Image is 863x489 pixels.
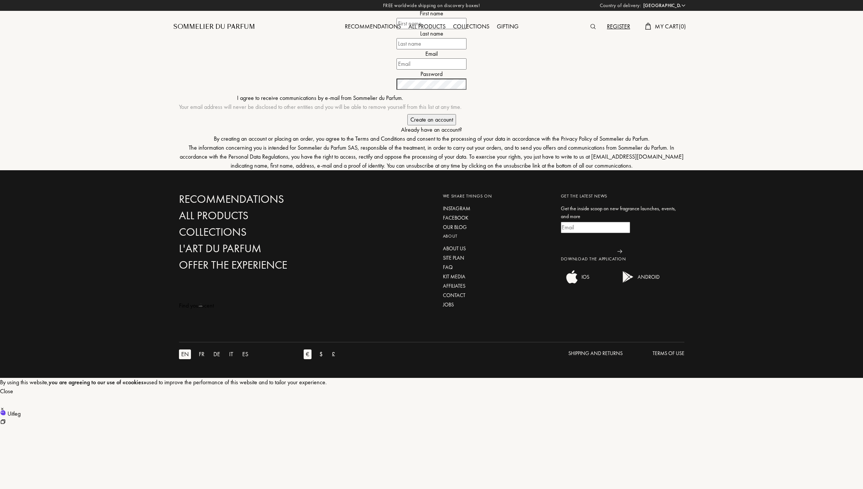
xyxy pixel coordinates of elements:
div: Get the inside scoop on new fragrance launches, events, and more [561,205,679,220]
a: ios appIOS [561,279,589,286]
a: Collections [449,22,493,30]
img: ios app [565,269,580,284]
a: Recommendations [341,22,405,30]
a: Terms of use [653,349,684,359]
div: IT [227,349,235,359]
img: arrow_w.png [681,3,686,8]
div: FR [197,349,207,359]
span: My Cart ( 0 ) [655,22,686,30]
a: Shipping and Returns [568,349,623,359]
div: By creating an account or placing an order, you agree to the Terms and Conditions and consent to ... [179,134,684,170]
a: Kit media [443,273,550,281]
div: About [443,233,550,239]
a: android appANDROID [617,279,660,286]
div: Recommendations [341,22,405,32]
div: Password [179,70,684,79]
div: Register [603,22,634,32]
input: Email [396,58,467,70]
input: Email [561,222,630,233]
a: FAQ [443,263,550,271]
a: Our blog [443,223,550,231]
div: ANDROID [636,269,660,284]
input: Create an account [407,114,456,125]
a: All products [405,22,449,30]
a: Already have an account? [179,125,684,134]
span: Country of delivery: [600,2,641,9]
a: Register [603,22,634,30]
a: £ [329,349,342,359]
div: $ [317,349,325,359]
div: Get the latest news [561,193,679,199]
a: Site plan [443,254,550,262]
div: Download the application [561,256,679,262]
a: Facebook [443,214,550,222]
a: $ [317,349,329,359]
a: IT [227,349,240,359]
div: Email [179,49,684,58]
div: animation [196,298,211,313]
img: valide.svg [429,83,434,87]
a: Gifting [493,22,522,30]
img: cart.svg [645,23,651,30]
div: DE [211,349,222,359]
a: Affiliates [443,282,550,290]
div: € [304,349,312,359]
img: search_icn.svg [590,24,596,29]
div: Terms of use [653,349,684,357]
div: I agree to receive communications by e-mail from Sommelier du Parfum. [179,94,462,103]
a: FR [197,349,211,359]
a: Recommendations [179,193,340,206]
a: DE [211,349,227,359]
a: EN [179,349,197,359]
a: Collections [179,226,340,239]
a: L'Art du Parfum [179,242,340,255]
span: you are agreeing to our use of «cookies» [49,378,146,386]
div: All products [405,22,449,32]
div: Collections [449,22,493,32]
div: ES [240,349,250,359]
img: news_send.svg [617,250,622,253]
a: € [304,349,317,359]
div: EN [179,349,191,359]
input: Last name [396,38,467,49]
div: We share things on [443,193,550,199]
div: Shipping and Returns [568,349,623,357]
a: Contact [443,291,550,299]
div: £ [329,349,337,359]
a: Sommelier du Parfum [173,22,255,31]
a: ES [240,349,255,359]
a: All products [179,209,340,222]
div: Gifting [493,22,522,32]
a: Offer the experience [179,259,340,272]
a: Instagram [443,205,550,213]
div: Find your scent [179,301,214,310]
div: IOS [580,269,589,284]
div: Your email address will never be disclosed to other entities and you will be able to remove yours... [179,103,462,111]
img: android app [621,269,636,284]
a: About us [443,245,550,253]
a: Jobs [443,301,550,309]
